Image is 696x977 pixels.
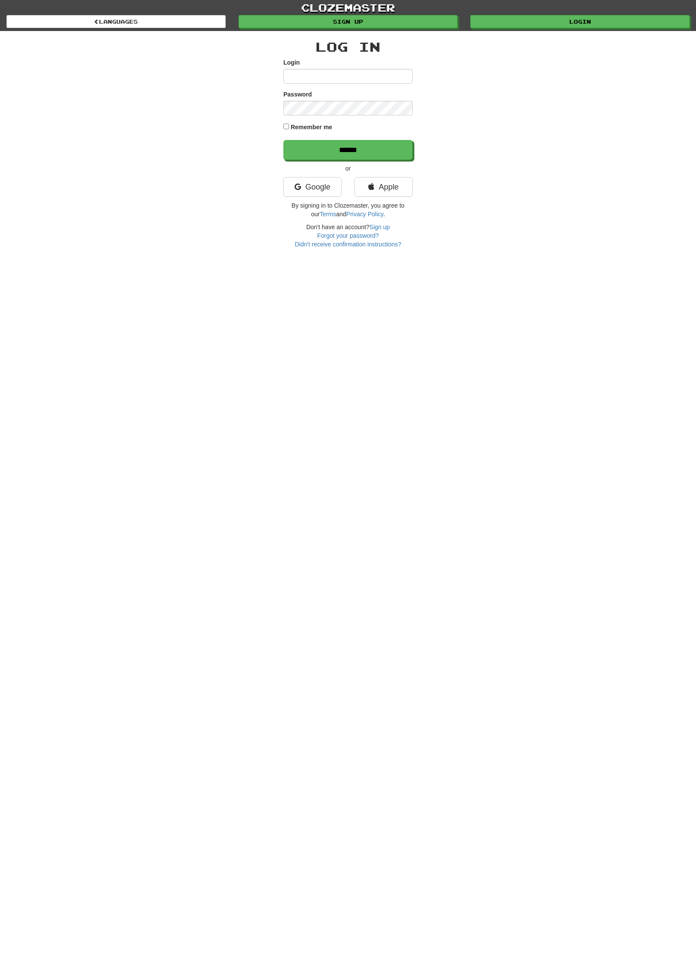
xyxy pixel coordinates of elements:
a: Didn't receive confirmation instructions? [295,241,401,248]
a: Forgot your password? [317,232,379,239]
label: Login [283,58,300,67]
div: Don't have an account? [283,223,413,249]
a: Sign up [370,224,390,230]
a: Privacy Policy [346,211,383,218]
label: Remember me [291,123,332,131]
label: Password [283,90,312,99]
a: Languages [6,15,226,28]
h2: Log In [283,40,413,54]
a: Login [470,15,690,28]
a: Apple [354,177,413,197]
p: or [283,164,413,173]
a: Google [283,177,342,197]
p: By signing in to Clozemaster, you agree to our and . [283,201,413,218]
a: Terms [320,211,336,218]
a: Sign up [239,15,458,28]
